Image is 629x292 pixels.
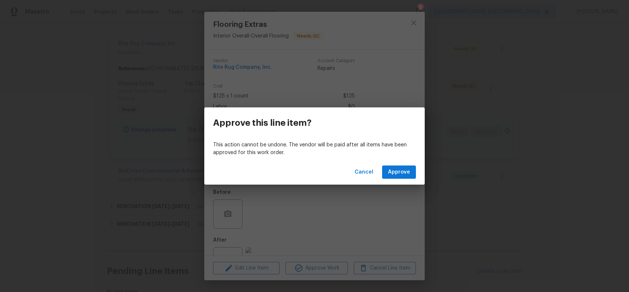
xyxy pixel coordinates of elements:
h3: Approve this line item? [213,118,312,128]
button: Approve [382,165,416,179]
span: Cancel [355,168,373,177]
button: Cancel [352,165,376,179]
p: This action cannot be undone. The vendor will be paid after all items have been approved for this... [213,141,416,157]
span: Approve [388,168,410,177]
